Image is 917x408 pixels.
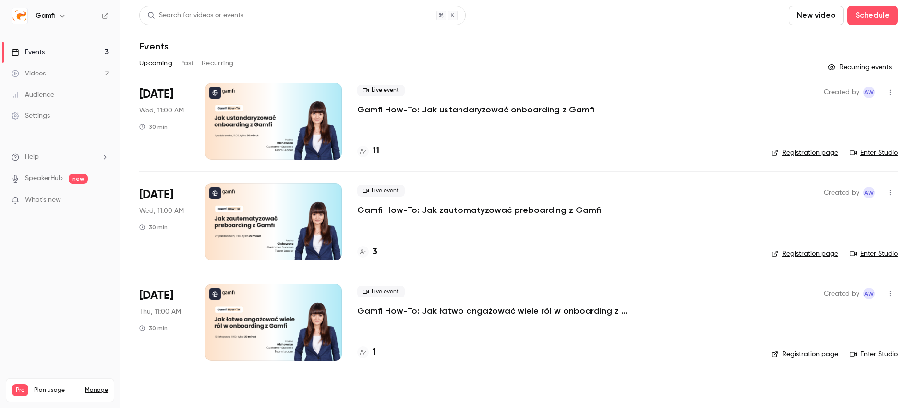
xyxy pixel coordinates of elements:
div: Search for videos or events [147,11,243,21]
span: [DATE] [139,87,173,102]
h4: 11 [373,145,379,158]
span: Anita Wojtaś-Jakubowska [863,187,875,198]
span: Created by [824,288,859,299]
div: 30 min [139,123,168,131]
button: Schedule [847,6,898,25]
a: 3 [357,246,377,259]
div: Oct 22 Wed, 11:00 AM (Europe/Warsaw) [139,183,190,260]
span: Thu, 11:00 AM [139,307,181,317]
div: Events [12,48,45,57]
div: 30 min [139,324,168,332]
span: Anita Wojtaś-Jakubowska [863,288,875,299]
span: [DATE] [139,288,173,303]
a: Registration page [772,349,838,359]
span: Wed, 11:00 AM [139,106,184,115]
button: Upcoming [139,56,172,71]
span: What's new [25,195,61,205]
span: Live event [357,185,405,197]
a: Enter Studio [850,349,898,359]
iframe: Noticeable Trigger [97,196,109,205]
a: Registration page [772,148,838,158]
div: 30 min [139,223,168,231]
span: Live event [357,286,405,297]
h1: Events [139,40,169,52]
div: Videos [12,69,46,78]
a: 11 [357,145,379,158]
a: 1 [357,346,376,359]
a: Gamfi How-To: Jak łatwo angażować wiele ról w onboarding z Gamfi [357,305,645,317]
button: Recurring [202,56,234,71]
span: Created by [824,187,859,198]
span: Live event [357,85,405,96]
a: Registration page [772,249,838,259]
a: Enter Studio [850,249,898,259]
span: Plan usage [34,386,79,394]
h6: Gamfi [36,11,55,21]
span: Pro [12,384,28,396]
span: Created by [824,87,859,98]
button: Recurring events [823,60,898,75]
a: Gamfi How-To: Jak ustandaryzować onboarding z Gamfi [357,104,594,115]
a: Manage [85,386,108,394]
div: Nov 13 Thu, 11:00 AM (Europe/Warsaw) [139,284,190,361]
h4: 1 [373,346,376,359]
a: Gamfi How-To: Jak zautomatyzować preboarding z Gamfi [357,204,601,216]
span: AW [864,187,874,198]
li: help-dropdown-opener [12,152,109,162]
span: new [69,174,88,184]
button: New video [789,6,844,25]
h4: 3 [373,246,377,259]
button: Past [180,56,194,71]
span: Help [25,152,39,162]
span: AW [864,288,874,299]
span: Wed, 11:00 AM [139,206,184,216]
img: Gamfi [12,8,27,24]
span: Anita Wojtaś-Jakubowska [863,87,875,98]
a: SpeakerHub [25,173,63,184]
span: AW [864,87,874,98]
div: Audience [12,90,54,99]
div: Oct 1 Wed, 11:00 AM (Europe/Warsaw) [139,83,190,160]
a: Enter Studio [850,148,898,158]
span: [DATE] [139,187,173,202]
div: Settings [12,111,50,121]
